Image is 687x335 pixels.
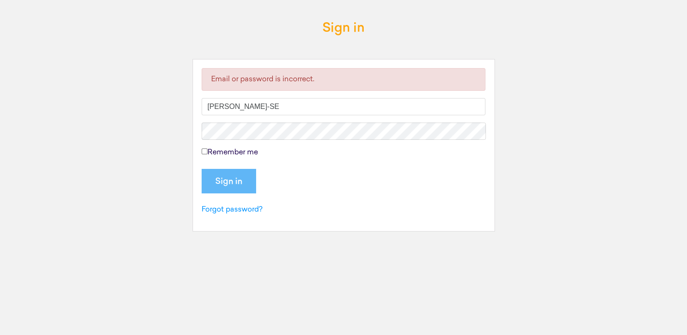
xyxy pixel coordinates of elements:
input: Sign in [202,169,256,193]
h3: Sign in [322,22,365,36]
input: Email address [202,98,486,115]
label: Remember me [202,147,258,158]
div: Email or password is incorrect. [202,68,486,91]
a: Forgot password? [202,206,262,213]
input: Remember me [202,148,208,154]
